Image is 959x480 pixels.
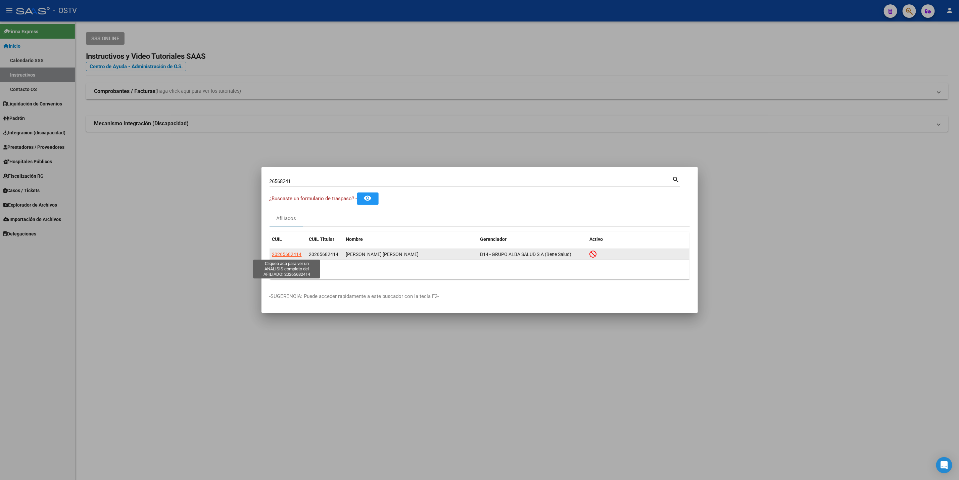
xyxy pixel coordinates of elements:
p: -SUGERENCIA: Puede acceder rapidamente a este buscador con la tecla F2- [270,293,690,300]
datatable-header-cell: Nombre [343,232,478,247]
datatable-header-cell: Gerenciador [478,232,587,247]
span: Activo [589,236,603,242]
mat-icon: remove_red_eye [364,194,372,202]
span: ¿Buscaste un formulario de traspaso? - [270,195,357,202]
span: Gerenciador [480,236,507,242]
div: [PERSON_NAME] [PERSON_NAME] [346,251,475,258]
span: 20265682414 [272,252,302,257]
span: B14 - GRUPO ALBA SALUD S.A (Bene Salud) [480,252,572,257]
span: CUIL Titular [309,236,335,242]
mat-icon: search [672,175,680,183]
span: 20265682414 [309,252,339,257]
div: 1 total [270,262,690,279]
datatable-header-cell: CUIL Titular [306,232,343,247]
span: CUIL [272,236,282,242]
datatable-header-cell: CUIL [270,232,306,247]
span: Nombre [346,236,363,242]
datatable-header-cell: Activo [587,232,689,247]
div: Open Intercom Messenger [936,457,952,473]
div: Afiliados [276,215,296,222]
